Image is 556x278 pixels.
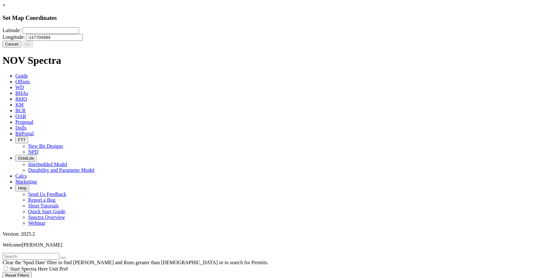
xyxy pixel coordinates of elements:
a: Interbedded Model [28,162,67,167]
a: Webinar [28,220,45,226]
a: New Bit Designs [28,143,63,149]
span: BitPortal [15,131,34,136]
label: Longitude: [3,34,25,40]
span: Dulls [15,125,27,131]
span: FTT [18,138,26,142]
span: BHAs [15,90,28,96]
p: Welcome [3,242,553,248]
a: Quick Start Guide [28,209,65,214]
div: Version: 2025.2 [3,231,553,237]
a: Short Tutorials [28,203,59,208]
span: Marketing [15,179,37,184]
a: Durability and Parameter Model [28,167,95,173]
span: OrbitLite [18,156,34,161]
span: Clear the 'Spud Date' filter to find [PERSON_NAME] and Runs greater than [DEMOGRAPHIC_DATA] or to... [3,260,268,265]
span: WD [15,85,24,90]
span: Offsets [15,79,30,84]
a: NPD [28,149,38,155]
a: Send Us Feedback [28,191,66,197]
input: Search [3,253,59,260]
span: BitIQ [15,96,27,102]
span: OAR [15,114,26,119]
span: Calcs [15,173,27,179]
span: KM [15,102,24,107]
span: Help [18,186,27,190]
a: Spectra Overview [28,215,65,220]
button: Go [22,41,33,47]
span: Unit Pref [49,266,68,272]
h3: Set Map Coordinates [3,14,553,21]
a: × [3,3,5,8]
span: [PERSON_NAME] [22,242,62,248]
span: Guide [15,73,28,79]
label: Latitude: [3,28,21,33]
h1: NOV Spectra [3,55,553,66]
button: Cancel [3,41,21,47]
a: Report a Bug [28,197,55,203]
span: Start Spectra Here [10,266,48,272]
span: BCR [15,108,26,113]
span: Proposal [15,119,33,125]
